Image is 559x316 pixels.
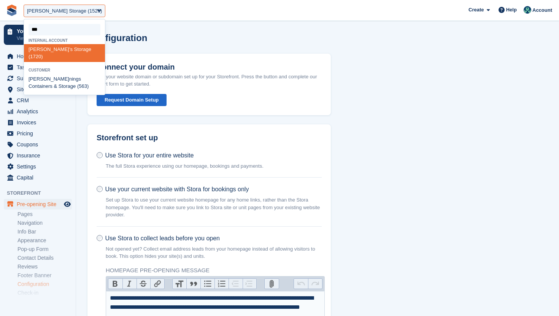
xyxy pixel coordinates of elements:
span: Analytics [17,106,62,117]
a: menu [4,95,72,106]
button: Numbers [214,279,229,289]
button: Bullets [200,279,214,289]
input: Use Stora to collect leads before you open Not opened yet? Collect email address leads from your ... [97,235,103,241]
input: Use Stora for your entire website The full Stora experience using our homepage, bookings and paym... [97,152,103,158]
span: Pre-opening Site [17,199,62,210]
a: Pop-up Form [17,246,72,253]
span: Tasks [17,62,62,73]
span: Use Stora to collect leads before you open [105,235,220,241]
p: The full Stora experience using our homepage, bookings and payments. [106,162,264,170]
a: menu [4,84,72,95]
span: Capital [17,172,62,183]
span: Use Stora for your entire website [105,152,194,159]
div: nings Containers & Storage (563) [24,74,105,92]
label: Homepage pre-opening message [106,266,325,275]
div: Customer [24,68,105,72]
span: [PERSON_NAME] [29,46,69,52]
h2: Storefront set up [97,133,322,142]
button: Bold [108,279,122,289]
a: menu [4,199,72,210]
a: Preview store [63,200,72,209]
a: Pages [17,211,72,218]
div: Internal account [24,38,105,43]
span: Pricing [17,128,62,139]
button: Increase Level [243,279,257,289]
a: Configuration [17,281,72,288]
a: menu [4,117,72,128]
button: Request Domain Setup [97,94,167,106]
span: Help [506,6,517,14]
a: menu [4,128,72,139]
span: Settings [17,161,62,172]
button: Link [150,279,164,289]
p: Not opened yet? Collect email address leads from your homepage instead of allowing visitors to bo... [106,245,322,260]
a: menu [4,73,72,84]
a: menu [4,172,72,183]
a: menu [4,106,72,117]
p: Get your website domain or subdomain set up for your Storefront. Press the button and complete ou... [97,73,322,88]
button: Redo [308,279,322,289]
span: Insurance [17,150,62,161]
img: Jennifer Ofodile [524,6,531,14]
button: Undo [294,279,308,289]
span: CRM [17,95,62,106]
a: menu [4,150,72,161]
button: Italic [122,279,137,289]
a: menu [4,139,72,150]
div: 's Storage (1720) [24,44,105,62]
a: menu [4,51,72,62]
h1: Configuration [87,33,147,43]
a: Navigation [17,219,72,227]
p: View next steps [17,35,62,42]
img: stora-icon-8386f47178a22dfd0bd8f6a31ec36ba5ce8667c1dd55bd0f319d3a0aa187defe.svg [6,5,17,16]
button: Strikethrough [137,279,151,289]
p: Your onboarding [17,29,62,34]
h2: Connect your domain [97,63,175,71]
a: Booking form links [17,298,72,305]
a: menu [4,62,72,73]
a: Appearance [17,237,72,244]
a: Check-in [17,289,72,297]
button: Decrease Level [229,279,243,289]
a: Info Bar [17,228,72,235]
span: Subscriptions [17,73,62,84]
span: Storefront [7,189,76,197]
span: Invoices [17,117,62,128]
a: Contact Details [17,254,72,262]
button: Attach Files [265,279,279,289]
span: Use your current website with Stora for bookings only [105,186,249,192]
div: [PERSON_NAME] Storage (1526) [27,7,102,15]
a: Footer Banner [17,272,72,279]
span: [PERSON_NAME] [29,76,69,82]
a: Your onboarding View next steps [4,25,72,45]
a: menu [4,161,72,172]
button: Quote [186,279,200,289]
span: Create [468,6,484,14]
button: Heading [173,279,187,289]
input: Use your current website with Stora for bookings only Set up Stora to use your current website ho... [97,186,103,192]
p: Set up Stora to use your current website homepage for any home links, rather than the Stora homep... [106,196,322,219]
span: Home [17,51,62,62]
span: Coupons [17,139,62,150]
a: Reviews [17,263,72,270]
span: Account [532,6,552,14]
span: Sites [17,84,62,95]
